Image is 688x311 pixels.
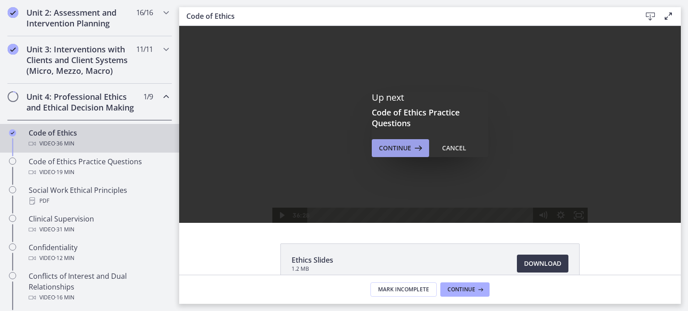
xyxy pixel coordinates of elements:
[372,92,488,103] p: Up next
[524,258,561,269] span: Download
[55,253,74,264] span: · 12 min
[8,44,18,55] i: Completed
[391,182,408,197] button: Fullscreen
[26,44,136,76] h2: Unit 3: Interventions with Clients and Client Systems (Micro, Mezzo, Macro)
[29,167,168,178] div: Video
[292,265,333,273] span: 1.2 MB
[29,224,168,235] div: Video
[8,7,18,18] i: Completed
[517,255,568,273] a: Download
[378,286,429,293] span: Mark Incomplete
[379,143,411,153] span: Continue
[136,7,153,18] span: 16 / 16
[26,91,136,113] h2: Unit 4: Professional Ethics and Ethical Decision Making
[447,286,475,293] span: Continue
[136,44,153,55] span: 11 / 11
[55,167,74,178] span: · 19 min
[29,253,168,264] div: Video
[143,91,153,102] span: 1 / 9
[29,271,168,303] div: Conflicts of Interest and Dual Relationships
[372,139,429,157] button: Continue
[55,224,74,235] span: · 31 min
[29,156,168,178] div: Code of Ethics Practice Questions
[442,143,466,153] div: Cancel
[355,182,373,197] button: Mute
[29,128,168,149] div: Code of Ethics
[29,196,168,206] div: PDF
[29,138,168,149] div: Video
[29,185,168,206] div: Social Work Ethical Principles
[55,138,74,149] span: · 36 min
[373,182,391,197] button: Show settings menu
[435,139,473,157] button: Cancel
[370,282,437,297] button: Mark Incomplete
[29,292,168,303] div: Video
[292,255,333,265] span: Ethics Slides
[440,282,490,297] button: Continue
[372,107,488,128] h3: Code of Ethics Practice Questions
[93,182,111,197] button: Play Video
[26,7,136,29] h2: Unit 2: Assessment and Intervention Planning
[9,129,16,136] i: Completed
[29,213,168,235] div: Clinical Supervision
[135,182,350,197] div: Playbar
[29,242,168,264] div: Confidentiality
[55,292,74,303] span: · 16 min
[186,11,627,21] h3: Code of Ethics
